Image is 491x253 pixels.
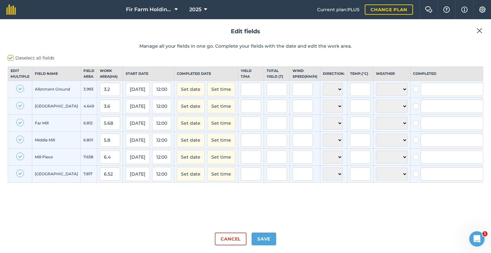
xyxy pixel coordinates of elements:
img: fieldmargin Logo [6,4,16,15]
label: Deselect all fields [8,55,483,61]
button: [DATE] [126,150,150,164]
td: 6.801 [81,132,97,149]
th: Wind speed ( km/h ) [290,67,320,81]
button: [DATE] [126,82,150,96]
th: Field Area [81,67,97,81]
img: A cog icon [479,6,486,13]
td: [GEOGRAPHIC_DATA] [32,166,81,183]
th: Direction: [320,67,347,81]
button: Cancel [215,233,246,245]
button: 12:00 [152,82,171,96]
button: [DATE] [126,167,150,181]
th: Yield t / Ha [238,67,264,81]
td: 4.649 [81,98,97,115]
h2: Edit fields [8,27,483,36]
th: Total yield ( t ) [264,67,290,81]
button: Set date [177,82,205,96]
img: svg+xml;base64,PHN2ZyB4bWxucz0iaHR0cDovL3d3dy53My5vcmcvMjAwMC9zdmciIHdpZHRoPSIyMiIgaGVpZ2h0PSIzMC... [477,27,482,35]
button: Set date [177,116,205,130]
button: 12:00 [152,167,171,181]
span: Fir Farm Holdings Limited [126,6,172,13]
td: 7.638 [81,149,97,166]
th: Completed date [174,67,238,81]
td: 3.993 [81,81,97,98]
button: Set time [207,99,235,113]
button: Save [252,233,276,245]
th: Edit multiple [8,67,32,81]
button: 12:00 [152,150,171,164]
td: 7.817 [81,166,97,183]
button: Set time [207,133,235,147]
button: Set date [177,99,205,113]
span: Current plan : PLUS [317,6,360,13]
img: svg+xml;base64,PHN2ZyB4bWxucz0iaHR0cDovL3d3dy53My5vcmcvMjAwMC9zdmciIHdpZHRoPSIxNyIgaGVpZ2h0PSIxNy... [461,6,468,13]
button: Set time [207,116,235,130]
th: Completed [410,67,486,81]
button: [DATE] [126,99,150,113]
td: Middle Mill [32,132,81,149]
button: Set time [207,82,235,96]
button: Set date [177,167,205,181]
p: Manage all your fields in one go. Complete your fields with the date and edit the work area. [8,43,483,50]
button: 12:00 [152,116,171,130]
button: Set date [177,150,205,164]
button: [DATE] [126,133,150,147]
button: 12:00 [152,133,171,147]
th: Temp. ( ° C ) [347,67,373,81]
td: Mill Piece [32,149,81,166]
th: Work area ( Ha ) [97,67,123,81]
td: Allotment Ground [32,81,81,98]
button: [DATE] [126,116,150,130]
span: 1 [482,231,487,236]
button: Set date [177,133,205,147]
td: 6.812 [81,115,97,132]
th: Weather [373,67,410,81]
a: Change plan [365,4,413,15]
button: Set time [207,150,235,164]
button: Set time [207,167,235,181]
iframe: Intercom live chat [469,231,485,247]
img: Two speech bubbles overlapping with the left bubble in the forefront [425,6,433,13]
span: 2025 [189,6,201,13]
th: Start date [123,67,174,81]
button: 12:00 [152,99,171,113]
td: [GEOGRAPHIC_DATA] [32,98,81,115]
th: Field name [32,67,81,81]
td: Far Mill [32,115,81,132]
img: A question mark icon [443,6,450,13]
